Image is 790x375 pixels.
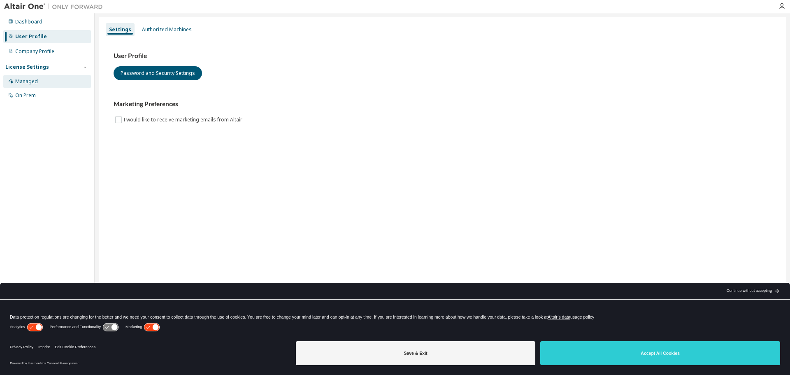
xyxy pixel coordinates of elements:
[5,64,49,70] div: License Settings
[15,33,47,40] div: User Profile
[15,78,38,85] div: Managed
[142,26,192,33] div: Authorized Machines
[15,48,54,55] div: Company Profile
[114,52,771,60] h3: User Profile
[123,115,244,125] label: I would like to receive marketing emails from Altair
[15,92,36,99] div: On Prem
[4,2,107,11] img: Altair One
[109,26,131,33] div: Settings
[15,19,42,25] div: Dashboard
[114,66,202,80] button: Password and Security Settings
[114,100,771,108] h3: Marketing Preferences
